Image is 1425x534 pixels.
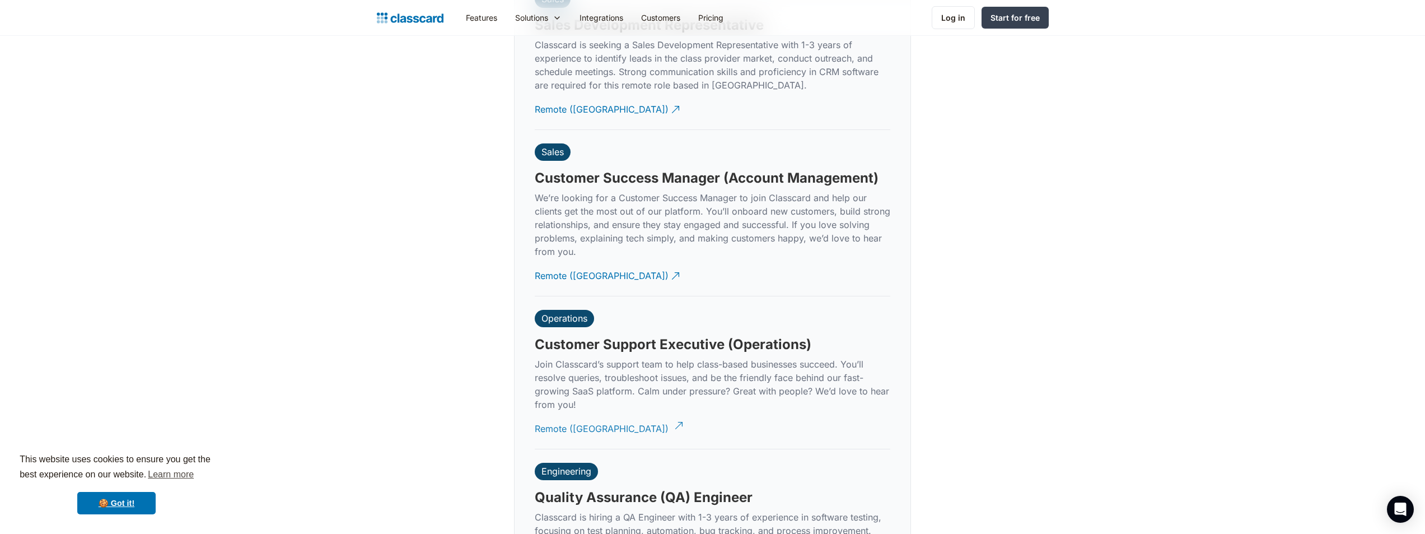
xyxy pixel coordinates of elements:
h3: Customer Support Executive (Operations) [535,336,811,353]
div: Log in [941,12,965,24]
a: dismiss cookie message [77,492,156,514]
a: Remote ([GEOGRAPHIC_DATA]) [535,94,681,125]
div: Solutions [515,12,548,24]
div: Operations [541,313,587,324]
div: cookieconsent [9,442,224,525]
a: home [377,10,443,26]
div: Start for free [991,12,1040,24]
div: Open Intercom Messenger [1387,496,1414,523]
div: Remote ([GEOGRAPHIC_DATA]) [535,414,669,435]
a: Customers [632,5,689,30]
p: Join Classcard’s support team to help class-based businesses succeed. You’ll resolve queries, tro... [535,357,890,411]
div: Solutions [506,5,571,30]
h3: Customer Success Manager (Account Management) [535,170,879,187]
h3: Quality Assurance (QA) Engineer [535,489,753,506]
p: Classcard is seeking a Sales Development Representative with 1-3 years of experience to identify ... [535,38,890,92]
span: This website uses cookies to ensure you get the best experience on our website. [20,453,213,483]
div: Sales [541,146,564,157]
a: Start for free [982,7,1049,29]
a: Pricing [689,5,732,30]
a: Remote ([GEOGRAPHIC_DATA]) [535,414,681,444]
div: Remote ([GEOGRAPHIC_DATA]) [535,261,669,282]
p: We’re looking for a Customer Success Manager to join Classcard and help our clients get the most ... [535,191,890,258]
a: Log in [932,6,975,29]
a: Features [457,5,506,30]
a: Remote ([GEOGRAPHIC_DATA]) [535,261,681,291]
a: Integrations [571,5,632,30]
a: learn more about cookies [146,466,195,483]
div: Remote ([GEOGRAPHIC_DATA]) [535,94,669,116]
div: Engineering [541,466,591,477]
